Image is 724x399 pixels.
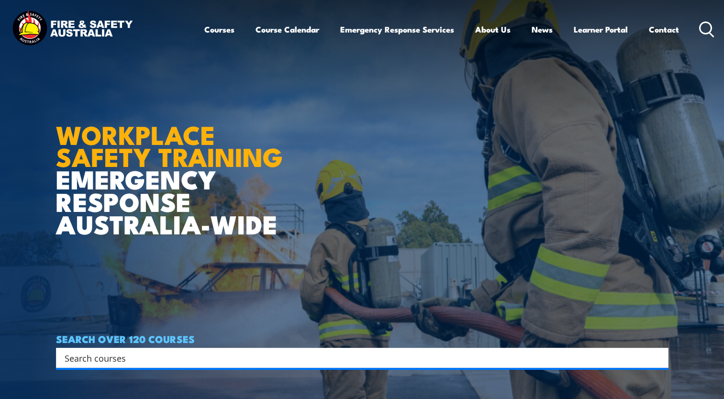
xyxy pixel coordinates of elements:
a: Course Calendar [256,17,319,42]
h4: SEARCH OVER 120 COURSES [56,333,668,344]
a: Courses [204,17,234,42]
strong: WORKPLACE SAFETY TRAINING [56,114,283,176]
form: Search form [67,351,649,365]
button: Search magnifier button [652,351,665,365]
h1: EMERGENCY RESPONSE AUSTRALIA-WIDE [56,99,290,235]
a: News [532,17,553,42]
a: Emergency Response Services [340,17,454,42]
a: Contact [649,17,679,42]
a: About Us [475,17,511,42]
input: Search input [65,351,647,365]
a: Learner Portal [574,17,628,42]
